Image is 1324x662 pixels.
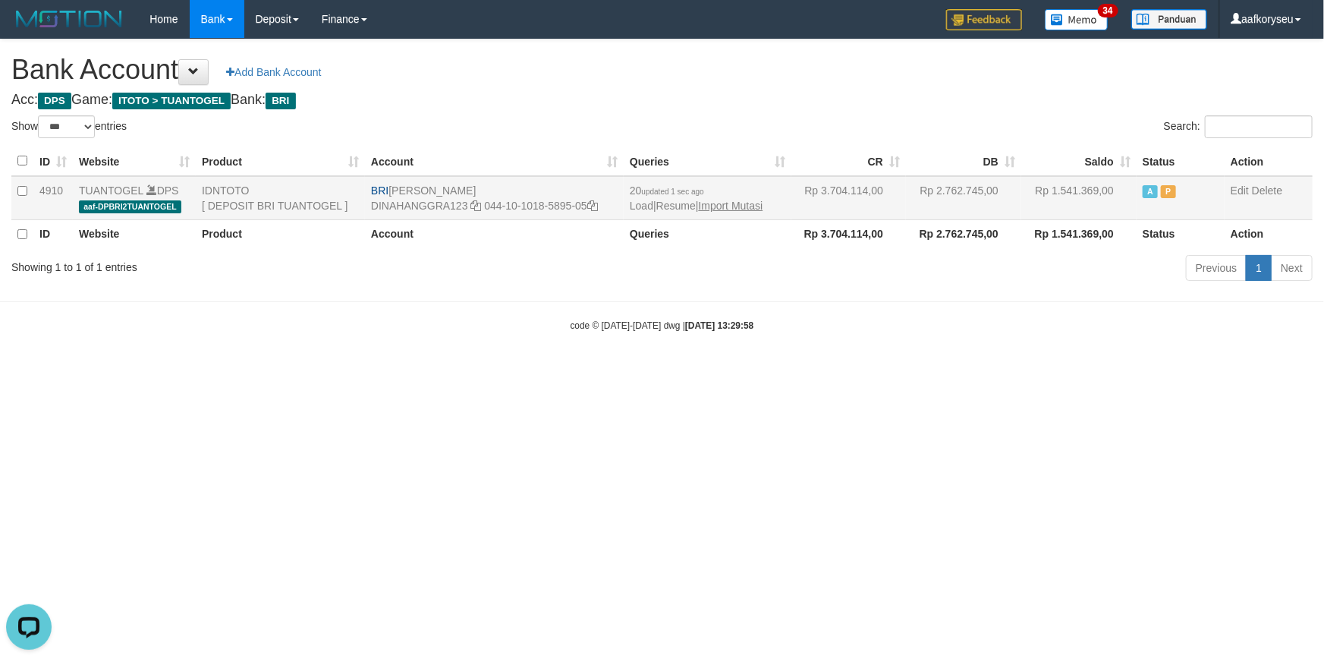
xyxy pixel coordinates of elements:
a: Copy DINAHANGGRA123 to clipboard [470,200,481,212]
span: DPS [38,93,71,109]
span: | | [630,184,763,212]
span: Paused [1161,185,1176,198]
img: MOTION_logo.png [11,8,127,30]
th: DB: activate to sort column ascending [906,147,1021,176]
div: Showing 1 to 1 of 1 entries [11,254,540,275]
th: Status [1137,219,1225,248]
img: panduan.png [1131,9,1207,30]
th: Queries: activate to sort column ascending [624,147,791,176]
a: Import Mutasi [699,200,763,212]
a: DINAHANGGRA123 [371,200,468,212]
span: BRI [371,184,388,197]
a: Resume [656,200,696,212]
a: Copy 044101018589505 to clipboard [587,200,598,212]
small: code © [DATE]-[DATE] dwg | [571,320,754,331]
a: 1 [1246,255,1272,281]
input: Search: [1205,115,1313,138]
span: BRI [266,93,295,109]
th: Account: activate to sort column ascending [365,147,624,176]
strong: [DATE] 13:29:58 [685,320,753,331]
th: Rp 1.541.369,00 [1021,219,1137,248]
td: Rp 2.762.745,00 [906,176,1021,220]
th: Product [196,219,365,248]
label: Show entries [11,115,127,138]
h1: Bank Account [11,55,1313,85]
th: Website: activate to sort column ascending [73,147,196,176]
td: IDNTOTO [ DEPOSIT BRI TUANTOGEL ] [196,176,365,220]
h4: Acc: Game: Bank: [11,93,1313,108]
span: aaf-DPBRI2TUANTOGEL [79,200,181,213]
label: Search: [1164,115,1313,138]
th: Queries [624,219,791,248]
td: [PERSON_NAME] 044-10-1018-5895-05 [365,176,624,220]
img: Feedback.jpg [946,9,1022,30]
th: Rp 2.762.745,00 [906,219,1021,248]
th: Action [1225,147,1313,176]
a: Edit [1231,184,1249,197]
a: Delete [1252,184,1282,197]
span: Active [1143,185,1158,198]
a: Next [1271,255,1313,281]
th: ID [33,219,73,248]
th: Product: activate to sort column ascending [196,147,365,176]
span: 34 [1098,4,1118,17]
button: Open LiveChat chat widget [6,6,52,52]
th: Rp 3.704.114,00 [791,219,906,248]
th: ID: activate to sort column ascending [33,147,73,176]
select: Showentries [38,115,95,138]
span: ITOTO > TUANTOGEL [112,93,231,109]
td: 4910 [33,176,73,220]
a: Add Bank Account [216,59,331,85]
td: DPS [73,176,196,220]
span: updated 1 sec ago [642,188,704,196]
th: Account [365,219,624,248]
th: Status [1137,147,1225,176]
th: Website [73,219,196,248]
a: Previous [1186,255,1247,281]
th: Saldo: activate to sort column ascending [1021,147,1137,176]
a: TUANTOGEL [79,184,143,197]
a: Load [630,200,653,212]
span: 20 [630,184,704,197]
img: Button%20Memo.svg [1045,9,1109,30]
td: Rp 3.704.114,00 [791,176,906,220]
td: Rp 1.541.369,00 [1021,176,1137,220]
th: CR: activate to sort column ascending [791,147,906,176]
th: Action [1225,219,1313,248]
